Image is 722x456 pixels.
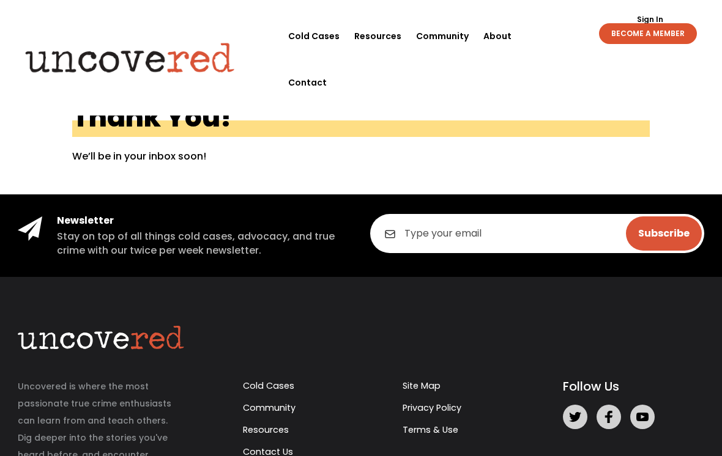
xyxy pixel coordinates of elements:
a: Cold Cases [243,380,294,392]
a: Privacy Policy [403,402,461,414]
h5: Stay on top of all things cold cases, advocacy, and true crime with our twice per week newsletter. [57,230,352,257]
h4: Newsletter [57,214,352,227]
img: Uncovered logo [15,34,245,81]
input: Type your email [370,214,704,253]
a: Resources [354,13,401,59]
a: Community [416,13,469,59]
a: About [483,13,512,59]
h5: Follow Us [563,378,704,395]
input: Subscribe [626,216,702,251]
a: Community [243,402,296,414]
a: Terms & Use [403,424,458,436]
a: Cold Cases [288,13,340,59]
h1: Thank You! [72,103,650,137]
a: Sign In [630,16,670,23]
a: Site Map [403,380,441,392]
a: BECOME A MEMBER [599,23,697,44]
a: Contact [288,59,327,106]
a: Resources [243,424,289,436]
p: We’ll be in your inbox soon! [72,149,650,164]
